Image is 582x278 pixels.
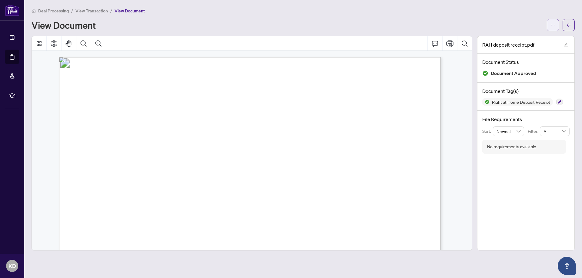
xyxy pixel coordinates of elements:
[115,8,145,14] span: View Document
[5,5,19,16] img: logo
[32,20,96,30] h1: View Document
[32,9,36,13] span: home
[487,143,536,150] div: No requirements available
[75,8,108,14] span: View Transaction
[490,100,553,104] span: Right at Home Deposit Receipt
[528,128,540,135] p: Filter:
[482,98,490,106] img: Status Icon
[482,116,570,123] h4: File Requirements
[551,23,555,27] span: ellipsis
[482,70,488,76] img: Document Status
[567,23,571,27] span: arrow-left
[482,128,493,135] p: Sort:
[110,7,112,14] li: /
[544,127,566,136] span: All
[38,8,69,14] span: Deal Processing
[497,127,521,136] span: Newest
[8,262,16,270] span: KD
[564,43,568,47] span: edit
[71,7,73,14] li: /
[482,58,570,66] h4: Document Status
[558,257,576,275] button: Open asap
[482,87,570,95] h4: Document Tag(s)
[482,41,534,48] span: RAH deposit receipt.pdf
[491,69,536,77] span: Document Approved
